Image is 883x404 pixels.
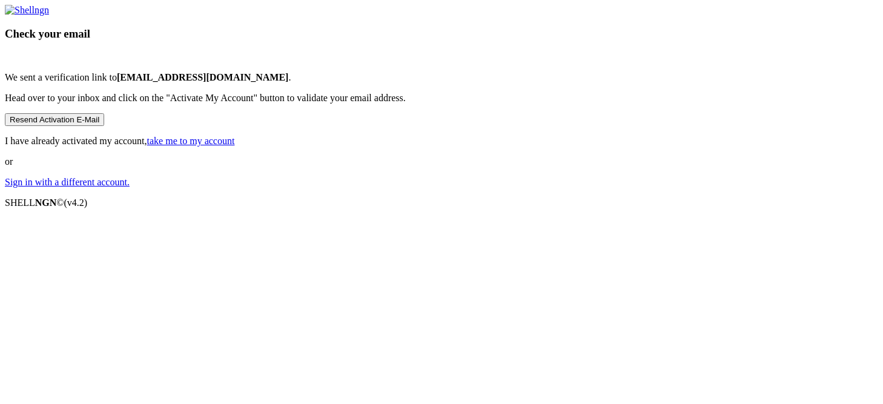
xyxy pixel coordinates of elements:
[5,27,878,41] h3: Check your email
[35,197,57,208] b: NGN
[117,72,289,82] b: [EMAIL_ADDRESS][DOMAIN_NAME]
[147,136,235,146] a: take me to my account
[5,5,878,188] div: or
[5,72,878,83] p: We sent a verification link to .
[64,197,88,208] span: 4.2.0
[5,177,130,187] a: Sign in with a different account.
[5,5,49,16] img: Shellngn
[5,113,104,126] button: Resend Activation E-Mail
[5,197,87,208] span: SHELL ©
[5,136,878,147] p: I have already activated my account,
[5,93,878,104] p: Head over to your inbox and click on the "Activate My Account" button to validate your email addr...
